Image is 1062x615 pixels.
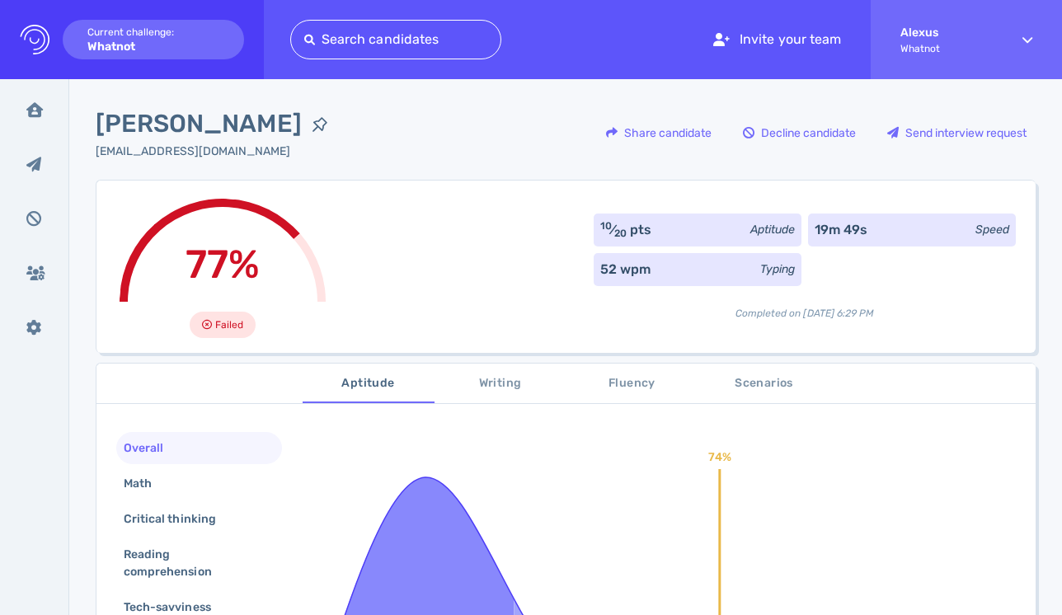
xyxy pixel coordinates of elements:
span: [PERSON_NAME] [96,106,302,143]
text: 74% [708,450,731,464]
span: Writing [444,373,557,394]
sub: 20 [614,228,627,239]
div: Send interview request [879,114,1035,152]
span: Fluency [576,373,688,394]
div: Critical thinking [120,507,236,531]
sup: 10 [600,220,612,232]
div: Overall [120,436,183,460]
div: 52 wpm [600,260,651,279]
button: Share candidate [597,113,721,153]
strong: Alexus [900,26,993,40]
div: Share candidate [598,114,720,152]
button: Decline candidate [734,113,865,153]
div: Speed [975,221,1009,238]
span: Aptitude [312,373,425,394]
div: Reading comprehension [120,542,265,584]
div: Math [120,472,172,495]
span: 77% [186,241,260,288]
button: Send interview request [878,113,1036,153]
div: 19m 49s [815,220,867,240]
div: Aptitude [750,221,795,238]
div: Completed on [DATE] 6:29 PM [594,293,1016,321]
div: Decline candidate [735,114,864,152]
div: Typing [760,261,795,278]
div: ⁄ pts [600,220,652,240]
div: Click to copy the email address [96,143,338,160]
span: Whatnot [900,43,993,54]
span: Failed [215,315,243,335]
span: Scenarios [708,373,820,394]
